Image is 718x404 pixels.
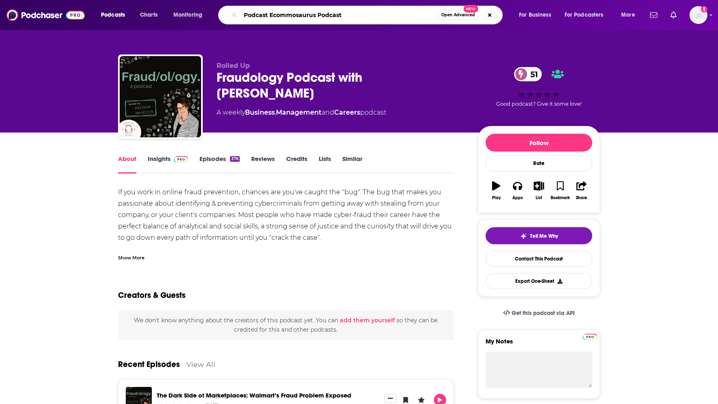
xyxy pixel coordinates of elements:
[583,332,597,340] a: Pro website
[701,6,707,13] svg: Add a profile image
[226,6,510,24] div: Search podcasts, credits, & more...
[486,273,592,289] button: Export One-Sheet
[486,134,592,152] button: Follow
[334,109,360,116] a: Careers
[478,62,600,112] div: 51Good podcast? Give it some love!
[135,9,162,22] a: Charts
[118,187,454,369] div: If you work in online fraud prevention, chances are you've caught the "bug". The bug that makes y...
[667,8,680,22] a: Show notifications dropdown
[168,9,213,22] button: open menu
[486,227,592,244] button: tell me why sparkleTell Me Why
[576,195,587,200] div: Share
[322,109,334,116] span: and
[276,109,322,116] a: Management
[565,9,604,21] span: For Podcasters
[615,9,645,22] button: open menu
[174,156,188,163] img: Podchaser Pro
[217,108,386,117] div: A weekly podcast
[512,195,523,200] div: Apps
[217,62,250,70] span: Rolled Up
[551,195,570,200] div: Bookmark
[101,9,125,21] span: Podcasts
[520,233,527,239] img: tell me why sparkle
[528,176,549,205] button: List
[647,8,661,22] a: Show notifications dropdown
[340,317,395,324] button: add them yourself
[536,195,542,200] div: List
[148,155,188,174] a: InsightsPodchaser Pro
[7,7,85,23] img: Podchaser - Follow, Share and Rate Podcasts
[583,334,597,340] img: Podchaser Pro
[441,13,475,17] span: Open Advanced
[134,317,438,333] span: We don't know anything about the creators of this podcast yet . You can so they can be credited f...
[690,6,707,24] span: Logged in as ehladik
[559,9,615,22] button: open menu
[690,6,707,24] img: User Profile
[245,109,275,116] a: Business
[512,310,575,317] span: Get this podcast via API
[514,67,542,81] a: 51
[286,155,307,174] a: Credits
[486,337,592,352] label: My Notes
[118,290,186,300] h2: Creators & Guests
[496,101,582,107] span: Good podcast? Give it some love!
[241,9,438,22] input: Search podcasts, credits, & more...
[530,233,558,239] span: Tell Me Why
[95,9,136,22] button: open menu
[120,56,201,137] img: Fraudology Podcast with Karisse Hendrick
[384,394,396,403] button: Show More Button
[342,155,362,174] a: Similar
[522,67,542,81] span: 51
[275,109,276,116] span: ,
[157,391,351,399] a: The Dark Side of Marketplaces: Walmart’s Fraud Problem Exposed
[492,195,501,200] div: Play
[118,155,136,174] a: About
[251,155,275,174] a: Reviews
[173,9,202,21] span: Monitoring
[497,303,581,323] a: Get this podcast via API
[199,155,240,174] a: Episodes376
[140,9,158,21] span: Charts
[690,6,707,24] button: Show profile menu
[230,156,240,162] div: 376
[186,360,215,369] a: View All
[621,9,635,21] span: More
[486,176,507,205] button: Play
[507,176,528,205] button: Apps
[118,359,180,369] a: Recent Episodes
[319,155,331,174] a: Lists
[486,251,592,267] a: Contact This Podcast
[486,155,592,172] div: Rate
[549,176,571,205] button: Bookmark
[513,9,561,22] button: open menu
[571,176,592,205] button: Share
[438,10,479,20] button: Open AdvancedNew
[519,9,551,21] span: For Business
[464,5,478,13] span: New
